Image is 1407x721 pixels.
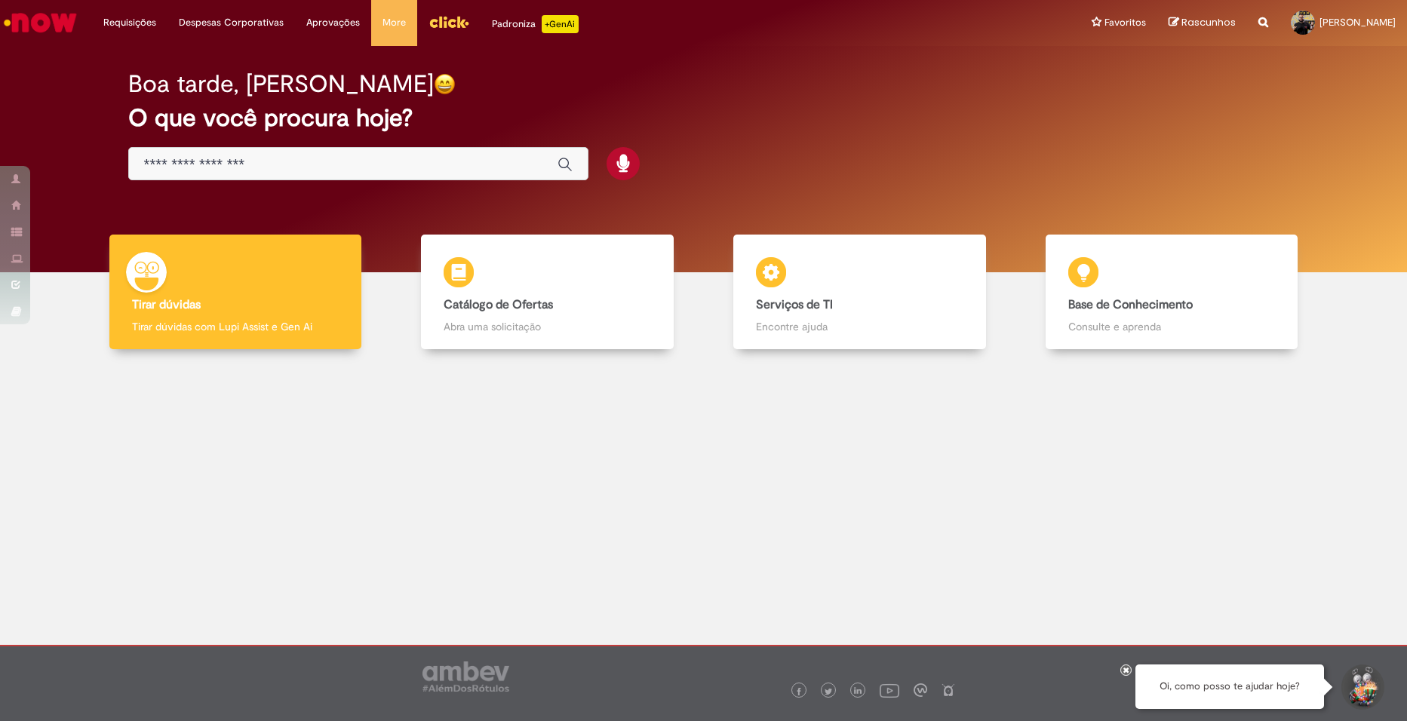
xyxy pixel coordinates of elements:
[1068,297,1193,312] b: Base de Conhecimento
[132,297,201,312] b: Tirar dúvidas
[79,235,392,350] a: Tirar dúvidas Tirar dúvidas com Lupi Assist e Gen Ai
[1181,15,1236,29] span: Rascunhos
[128,105,1280,131] h2: O que você procura hoje?
[756,297,833,312] b: Serviços de TI
[854,687,862,696] img: logo_footer_linkedin.png
[914,683,927,697] img: logo_footer_workplace.png
[103,15,156,30] span: Requisições
[382,15,406,30] span: More
[444,319,651,334] p: Abra uma solicitação
[1068,319,1276,334] p: Consulte e aprenda
[756,319,963,334] p: Encontre ajuda
[1015,235,1328,350] a: Base de Conhecimento Consulte e aprenda
[1104,15,1146,30] span: Favoritos
[429,11,469,33] img: click_logo_yellow_360x200.png
[704,235,1016,350] a: Serviços de TI Encontre ajuda
[1135,664,1324,709] div: Oi, como posso te ajudar hoje?
[942,683,955,697] img: logo_footer_naosei.png
[1339,664,1384,710] button: Iniciar Conversa de Suporte
[128,71,434,97] h2: Boa tarde, [PERSON_NAME]
[434,73,456,95] img: happy-face.png
[444,297,553,312] b: Catálogo de Ofertas
[392,235,704,350] a: Catálogo de Ofertas Abra uma solicitação
[825,688,832,695] img: logo_footer_twitter.png
[422,661,509,692] img: logo_footer_ambev_rotulo_gray.png
[306,15,360,30] span: Aprovações
[132,319,339,334] p: Tirar dúvidas com Lupi Assist e Gen Ai
[1319,16,1396,29] span: [PERSON_NAME]
[795,688,803,695] img: logo_footer_facebook.png
[2,8,79,38] img: ServiceNow
[542,15,579,33] p: +GenAi
[179,15,284,30] span: Despesas Corporativas
[492,15,579,33] div: Padroniza
[1169,16,1236,30] a: Rascunhos
[880,680,899,700] img: logo_footer_youtube.png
